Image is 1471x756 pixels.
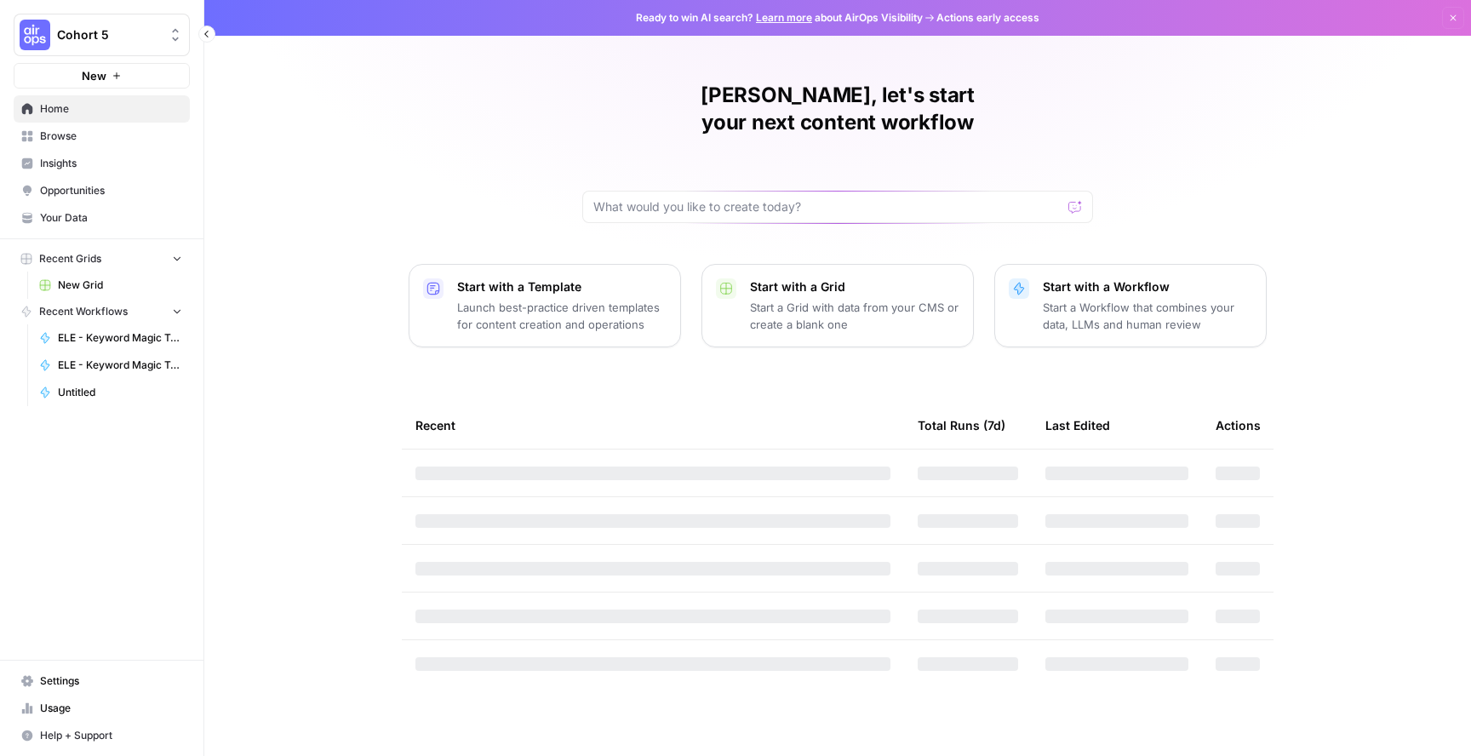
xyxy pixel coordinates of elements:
[82,67,106,84] span: New
[31,272,190,299] a: New Grid
[1043,278,1252,295] p: Start with a Workflow
[14,722,190,749] button: Help + Support
[40,183,182,198] span: Opportunities
[1043,299,1252,333] p: Start a Workflow that combines your data, LLMs and human review
[58,330,182,346] span: ELE - Keyword Magic Tool (related)
[58,358,182,373] span: ELE - Keyword Magic Tool (conditions)
[39,251,101,266] span: Recent Grids
[457,299,667,333] p: Launch best-practice driven templates for content creation and operations
[636,10,923,26] span: Ready to win AI search? about AirOps Visibility
[14,123,190,150] a: Browse
[14,299,190,324] button: Recent Workflows
[57,26,160,43] span: Cohort 5
[14,95,190,123] a: Home
[701,264,974,347] button: Start with a GridStart a Grid with data from your CMS or create a blank one
[14,63,190,89] button: New
[40,210,182,226] span: Your Data
[40,156,182,171] span: Insights
[994,264,1267,347] button: Start with a WorkflowStart a Workflow that combines your data, LLMs and human review
[14,14,190,56] button: Workspace: Cohort 5
[31,324,190,352] a: ELE - Keyword Magic Tool (related)
[409,264,681,347] button: Start with a TemplateLaunch best-practice driven templates for content creation and operations
[14,246,190,272] button: Recent Grids
[40,701,182,716] span: Usage
[936,10,1039,26] span: Actions early access
[14,150,190,177] a: Insights
[14,177,190,204] a: Opportunities
[39,304,128,319] span: Recent Workflows
[582,82,1093,136] h1: [PERSON_NAME], let's start your next content workflow
[750,299,959,333] p: Start a Grid with data from your CMS or create a blank one
[593,198,1062,215] input: What would you like to create today?
[58,278,182,293] span: New Grid
[1045,402,1110,449] div: Last Edited
[918,402,1005,449] div: Total Runs (7d)
[1216,402,1261,449] div: Actions
[40,728,182,743] span: Help + Support
[756,11,812,24] a: Learn more
[40,129,182,144] span: Browse
[40,673,182,689] span: Settings
[14,667,190,695] a: Settings
[14,204,190,232] a: Your Data
[415,402,890,449] div: Recent
[31,352,190,379] a: ELE - Keyword Magic Tool (conditions)
[20,20,50,50] img: Cohort 5 Logo
[750,278,959,295] p: Start with a Grid
[457,278,667,295] p: Start with a Template
[14,695,190,722] a: Usage
[40,101,182,117] span: Home
[58,385,182,400] span: Untitled
[31,379,190,406] a: Untitled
